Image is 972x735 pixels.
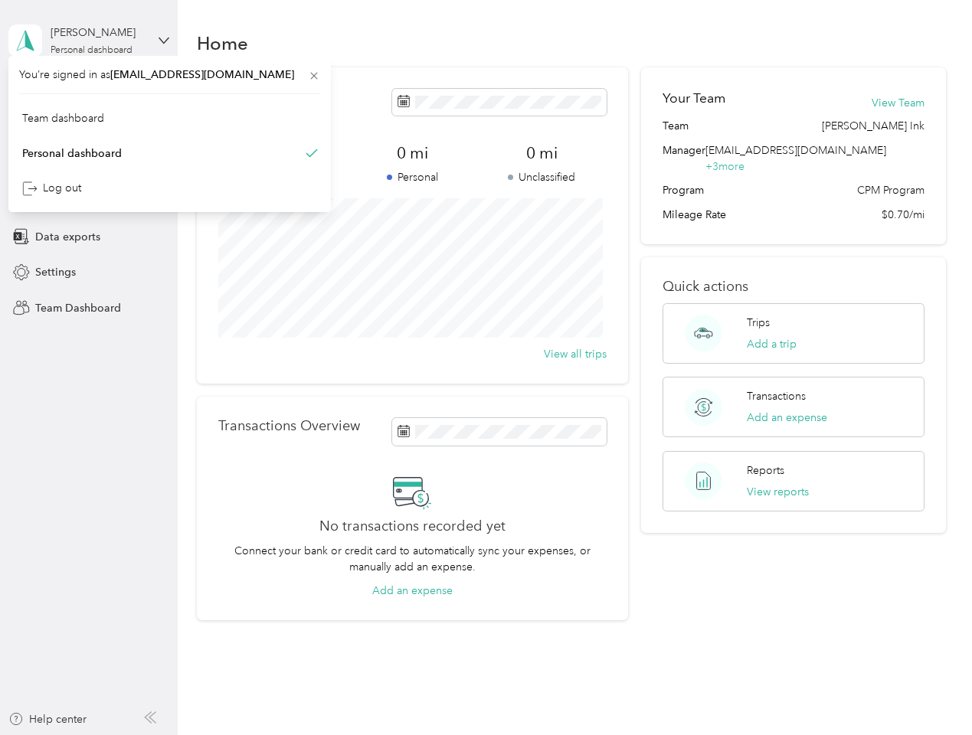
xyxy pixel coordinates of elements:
[872,95,925,111] button: View Team
[663,207,726,223] span: Mileage Rate
[705,160,745,173] span: + 3 more
[348,142,477,164] span: 0 mi
[477,169,607,185] p: Unclassified
[882,207,925,223] span: $0.70/mi
[22,180,81,196] div: Log out
[747,315,770,331] p: Trips
[51,46,133,55] div: Personal dashboard
[747,388,806,404] p: Transactions
[663,142,705,175] span: Manager
[8,711,87,727] button: Help center
[110,68,294,81] span: [EMAIL_ADDRESS][DOMAIN_NAME]
[663,182,704,198] span: Program
[544,346,607,362] button: View all trips
[886,649,972,735] iframe: Everlance-gr Chat Button Frame
[319,518,506,534] h2: No transactions recorded yet
[197,35,248,51] h1: Home
[747,336,797,352] button: Add a trip
[218,543,607,575] p: Connect your bank or credit card to automatically sync your expenses, or manually add an expense.
[857,182,925,198] span: CPM Program
[22,110,104,126] div: Team dashboard
[477,142,607,164] span: 0 mi
[747,462,784,479] p: Reports
[747,410,827,426] button: Add an expense
[705,144,886,157] span: [EMAIL_ADDRESS][DOMAIN_NAME]
[372,583,453,599] button: Add an expense
[51,24,146,41] div: [PERSON_NAME]
[663,279,924,295] p: Quick actions
[663,89,725,108] h2: Your Team
[19,67,320,83] span: You’re signed in as
[747,484,809,500] button: View reports
[663,118,689,134] span: Team
[35,264,76,280] span: Settings
[35,300,121,316] span: Team Dashboard
[218,418,360,434] p: Transactions Overview
[22,145,122,161] div: Personal dashboard
[822,118,925,134] span: [PERSON_NAME] Ink
[35,229,100,245] span: Data exports
[348,169,477,185] p: Personal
